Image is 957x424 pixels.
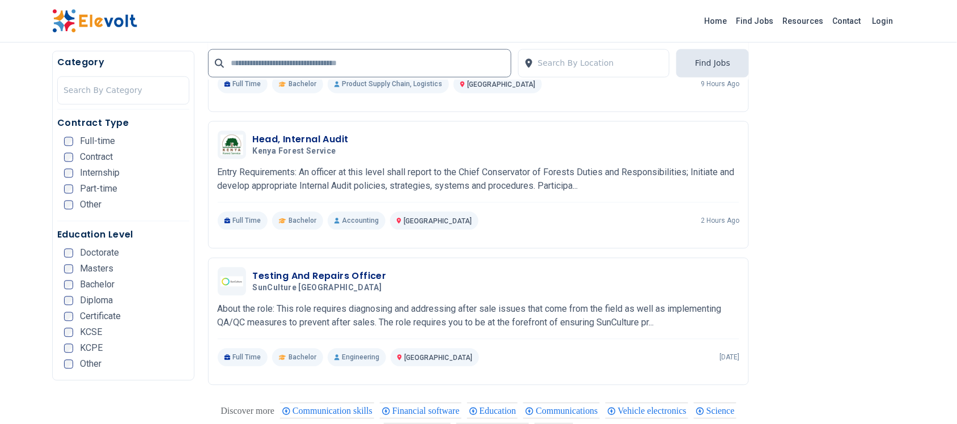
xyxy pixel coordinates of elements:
span: SunCulture [GEOGRAPHIC_DATA] [253,283,382,294]
span: Masters [80,265,113,274]
p: [DATE] [719,353,739,362]
span: Vehicle electronics [618,406,690,416]
input: KCSE [64,328,73,337]
a: SunCulture KenyaTesting And Repairs OfficerSunCulture [GEOGRAPHIC_DATA]About the role: This role ... [218,268,740,367]
input: Masters [64,265,73,274]
iframe: Advertisement [763,50,905,391]
p: Engineering [328,349,386,367]
h3: Head, Internal Audit [253,133,349,147]
input: Diploma [64,296,73,306]
span: Doctorate [80,249,119,258]
span: [GEOGRAPHIC_DATA] [467,81,535,89]
span: Bachelor [289,353,316,362]
input: KCPE [64,344,73,353]
span: [GEOGRAPHIC_DATA] [404,354,472,362]
h5: Education Level [57,228,189,242]
a: Kenya Forest ServiceHead, Internal AuditKenya Forest ServiceEntry Requirements: An officer at thi... [218,131,740,230]
input: Full-time [64,137,73,146]
span: Kenya Forest Service [253,147,336,157]
a: Contact [828,12,866,30]
input: Bachelor [64,281,73,290]
input: Doctorate [64,249,73,258]
div: Vehicle electronics [605,403,688,419]
span: KCSE [80,328,102,337]
div: Financial software [380,403,461,419]
input: Certificate [64,312,73,321]
span: Communications [536,406,601,416]
a: Home [700,12,732,30]
a: Find Jobs [732,12,778,30]
p: Accounting [328,212,386,230]
p: 9 hours ago [701,80,739,89]
span: Education [480,406,520,416]
div: Communication skills [280,403,374,419]
p: 2 hours ago [701,217,739,226]
span: Other [80,201,101,210]
iframe: Chat Widget [900,370,957,424]
span: Science [706,406,738,416]
span: Contract [80,153,113,162]
img: Elevolt [52,9,137,33]
span: Financial software [392,406,463,416]
span: Bachelor [289,217,316,226]
p: About the role: This role requires diagnosing and addressing after sale issues that come from the... [218,303,740,330]
span: Bachelor [289,80,316,89]
div: Communications [523,403,599,419]
span: Internship [80,169,120,178]
img: Kenya Forest Service [221,135,243,155]
input: Other [64,201,73,210]
div: Education [467,403,518,419]
p: Entry Requirements: An officer at this level shall report to the Chief Conservator of Forests Dut... [218,166,740,193]
button: Find Jobs [676,49,749,78]
div: Science [694,403,736,419]
p: Product Supply Chain, Logistics [328,75,449,94]
input: Other [64,360,73,369]
p: Full Time [218,75,268,94]
input: Internship [64,169,73,178]
a: Resources [778,12,828,30]
h3: Testing And Repairs Officer [253,270,387,283]
p: Full Time [218,212,268,230]
h5: Contract Type [57,117,189,130]
span: Other [80,360,101,369]
span: Communication skills [293,406,376,416]
h5: Category [57,56,189,70]
img: SunCulture Kenya [221,277,243,287]
p: Full Time [218,349,268,367]
div: These are topics related to the article that might interest you [221,404,274,419]
span: [GEOGRAPHIC_DATA] [404,218,472,226]
input: Part-time [64,185,73,194]
a: Login [866,10,900,32]
span: Certificate [80,312,121,321]
span: KCPE [80,344,103,353]
span: Bachelor [80,281,115,290]
input: Contract [64,153,73,162]
span: Diploma [80,296,113,306]
span: Full-time [80,137,115,146]
span: Part-time [80,185,117,194]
